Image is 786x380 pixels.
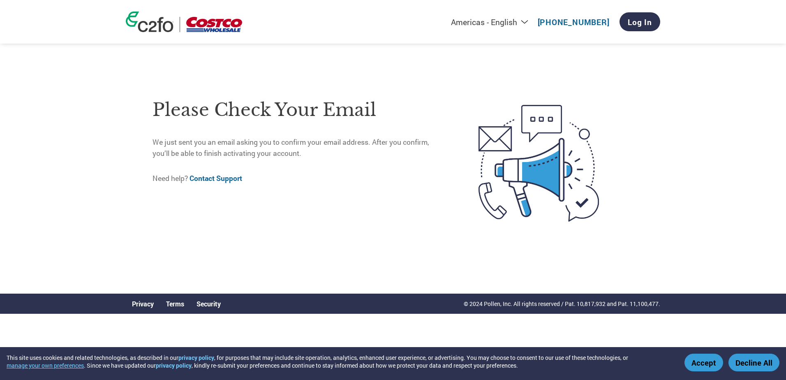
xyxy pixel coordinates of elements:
[538,17,610,27] a: [PHONE_NUMBER]
[153,137,444,159] p: We just sent you an email asking you to confirm your email address. After you confirm, you’ll be ...
[178,354,214,361] a: privacy policy
[186,17,242,32] img: Costco
[464,299,660,308] p: © 2024 Pollen, Inc. All rights reserved / Pat. 10,817,932 and Pat. 11,100,477.
[7,361,84,369] button: manage your own preferences
[132,299,154,308] a: Privacy
[190,174,242,183] a: Contact Support
[620,12,660,31] a: Log In
[444,90,633,236] img: open-email
[684,354,723,371] button: Accept
[156,361,192,369] a: privacy policy
[728,354,779,371] button: Decline All
[153,97,444,123] h1: Please check your email
[196,299,221,308] a: Security
[7,354,673,369] div: This site uses cookies and related technologies, as described in our , for purposes that may incl...
[166,299,184,308] a: Terms
[126,12,173,32] img: c2fo logo
[153,173,444,184] p: Need help?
